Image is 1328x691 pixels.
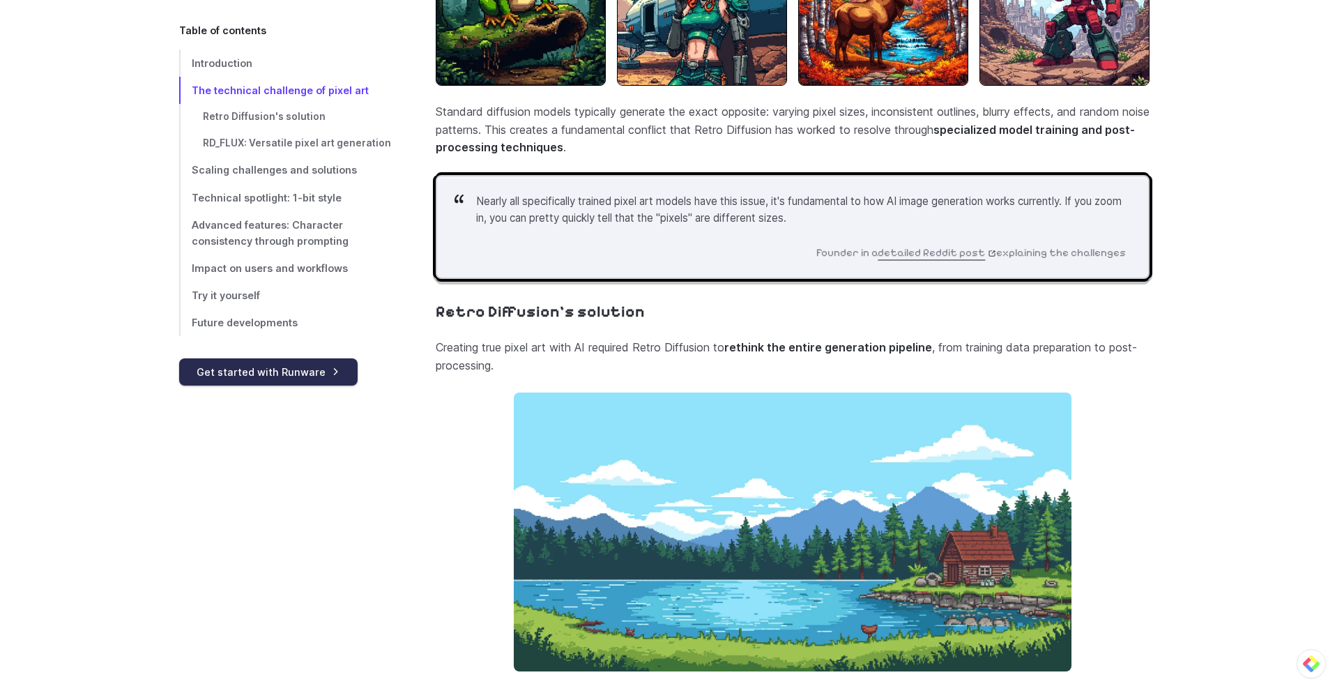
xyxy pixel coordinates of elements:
a: The technical challenge of pixel art [179,77,391,104]
a: Future developments [179,309,391,336]
span: The technical challenge of pixel art [192,84,369,96]
span: Future developments [192,317,298,328]
a: RD_FLUX: Versatile pixel art generation [179,130,391,157]
a: detailed Reddit post [878,246,995,259]
p: Creating true pixel art with AI required Retro Diffusion to , from training data preparation to p... [436,339,1150,374]
span: Table of contents [179,22,266,38]
span: Advanced features: Character consistency through prompting [192,219,349,247]
p: Standard diffusion models typically generate the exact opposite: varying pixel sizes, inconsisten... [436,103,1150,157]
a: Retro Diffusion's solution [179,104,391,130]
a: Try it yourself [179,282,391,309]
a: Advanced features: Character consistency through prompting [179,211,391,255]
cite: Founder in a explaining the challenges [459,244,1126,261]
a: Scaling challenges and solutions [179,157,391,184]
a: Introduction [179,50,391,77]
a: Get started with Runware [179,358,358,386]
span: Impact on users and workflows [192,262,348,274]
span: Retro Diffusion's solution [203,111,326,122]
a: Retro Diffusion's solution [436,303,645,321]
a: Impact on users and workflows [179,255,391,282]
strong: rethink the entire generation pipeline [724,340,932,354]
span: Introduction [192,57,252,69]
span: Try it yourself [192,289,260,301]
img: a serene pixel art lake scene with a cozy cabin by the water, surrounded by pine trees and mounta... [514,393,1071,671]
a: Technical spotlight: 1-bit style [179,184,391,211]
span: Technical spotlight: 1-bit style [192,192,342,204]
span: RD_FLUX: Versatile pixel art generation [203,137,391,149]
span: Scaling challenges and solutions [192,165,357,176]
p: Nearly all specifically trained pixel art models have this issue, it's fundamental to how AI imag... [476,193,1126,227]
